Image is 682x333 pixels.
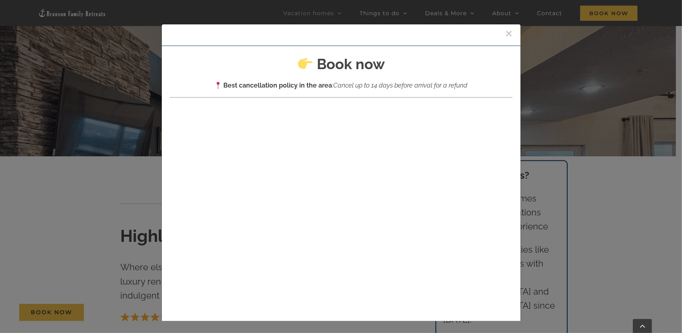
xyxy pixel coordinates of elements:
[333,82,467,89] em: Cancel up to 14 days before arrival for a refund
[223,82,332,89] strong: Best cancellation policy in the area
[317,56,385,72] strong: Book now
[298,56,312,71] img: 👉
[170,80,513,91] p: :
[505,28,513,40] button: Close
[215,82,221,88] img: 📍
